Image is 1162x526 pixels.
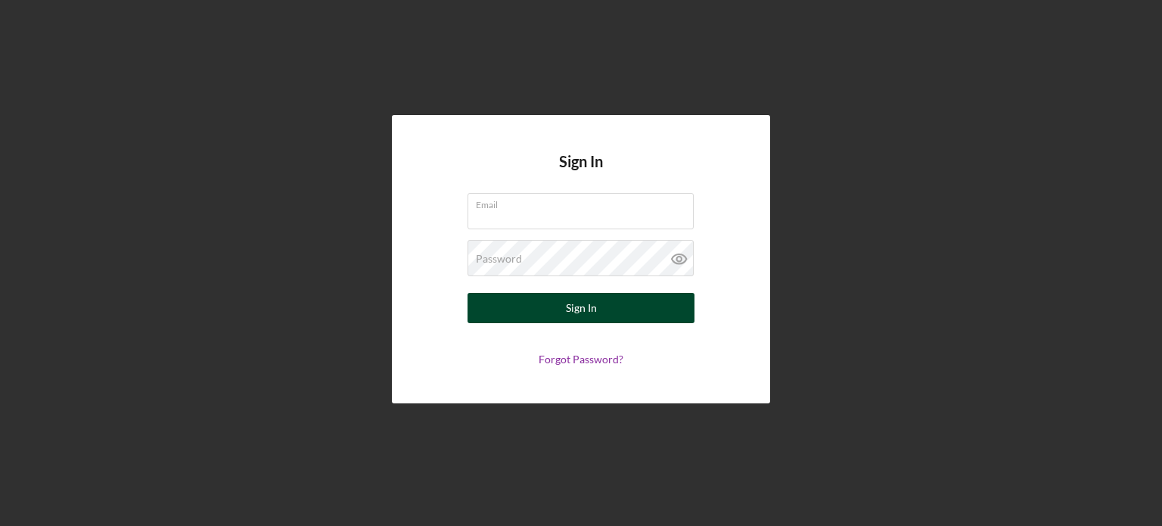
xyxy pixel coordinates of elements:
label: Email [476,194,694,210]
button: Sign In [468,293,694,323]
div: Sign In [566,293,597,323]
label: Password [476,253,522,265]
a: Forgot Password? [539,353,623,366]
h4: Sign In [559,153,603,193]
